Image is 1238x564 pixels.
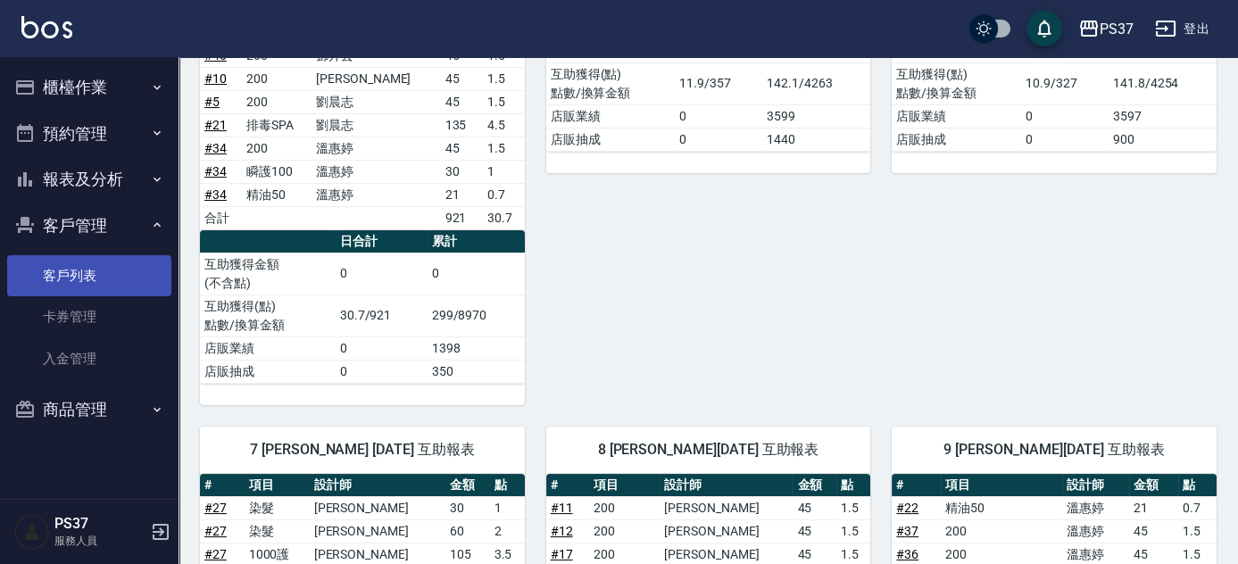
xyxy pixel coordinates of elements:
button: PS37 [1071,11,1141,47]
td: 135 [441,113,483,137]
a: #22 [896,501,918,515]
td: 0 [336,336,428,360]
button: 預約管理 [7,111,171,157]
th: 累計 [428,230,525,253]
th: 設計師 [310,474,445,497]
a: #21 [204,118,227,132]
th: 項目 [941,474,1061,497]
td: 精油50 [242,183,312,206]
td: 溫惠婷 [1062,519,1129,543]
a: #11 [551,501,573,515]
a: #5 [204,95,220,109]
th: 點 [836,474,870,497]
td: 0 [675,128,762,151]
td: 溫惠婷 [312,137,441,160]
td: 200 [242,90,312,113]
td: 4.5 [483,113,525,137]
td: 0.7 [483,183,525,206]
td: 店販抽成 [892,128,1021,151]
td: 10.9/327 [1021,62,1109,104]
td: 30 [441,160,483,183]
td: 200 [242,67,312,90]
th: # [546,474,590,497]
th: 設計師 [660,474,793,497]
td: 45 [1129,519,1178,543]
td: 21 [441,183,483,206]
td: 2 [490,519,525,543]
img: Person [14,514,50,550]
td: 60 [445,519,490,543]
td: 0 [1021,104,1109,128]
th: 金額 [1129,474,1178,497]
span: 7 [PERSON_NAME] [DATE] 互助報表 [221,441,503,459]
td: 0 [428,253,525,294]
td: 921 [441,206,483,229]
td: 45 [793,496,836,519]
td: 200 [941,519,1061,543]
td: 店販業績 [200,336,336,360]
td: 店販業績 [546,104,676,128]
th: 設計師 [1062,474,1129,497]
th: # [200,474,245,497]
th: 日合計 [336,230,428,253]
td: 合計 [200,206,242,229]
td: 1.5 [483,137,525,160]
table: a dense table [200,230,525,384]
a: #40 [204,48,227,62]
td: 900 [1109,128,1217,151]
td: 45 [441,90,483,113]
td: 排毒SPA [242,113,312,137]
td: 141.8/4254 [1109,62,1217,104]
td: 染髮 [245,496,310,519]
td: 1.5 [836,496,870,519]
a: 客戶列表 [7,255,171,296]
a: #17 [551,547,573,561]
td: 1 [483,160,525,183]
span: 9 [PERSON_NAME][DATE] 互助報表 [913,441,1195,459]
td: 互助獲得(點) 點數/換算金額 [892,62,1021,104]
td: 142.1/4263 [762,62,870,104]
td: 0 [675,104,762,128]
td: 店販抽成 [200,360,336,383]
td: 0 [1021,128,1109,151]
td: 0 [336,360,428,383]
td: 3597 [1109,104,1217,128]
td: 精油50 [941,496,1061,519]
td: 30.7/921 [336,294,428,336]
td: 30 [445,496,490,519]
th: 點 [490,474,525,497]
td: 1.5 [483,67,525,90]
td: 店販抽成 [546,128,676,151]
a: #36 [896,547,918,561]
td: 劉晨志 [312,113,441,137]
img: Logo [21,16,72,38]
button: 商品管理 [7,386,171,433]
td: 染髮 [245,519,310,543]
p: 服務人員 [54,533,145,549]
td: 店販業績 [892,104,1021,128]
a: #34 [204,164,227,178]
button: 客戶管理 [7,203,171,249]
span: 8 [PERSON_NAME][DATE] 互助報表 [568,441,850,459]
td: 瞬護100 [242,160,312,183]
td: 200 [242,137,312,160]
a: 卡券管理 [7,296,171,337]
td: 0.7 [1178,496,1217,519]
a: #12 [551,524,573,538]
button: 登出 [1148,12,1217,46]
td: 1.5 [483,90,525,113]
div: PS37 [1100,18,1134,40]
td: 1.5 [836,519,870,543]
th: 金額 [793,474,836,497]
a: #27 [204,547,227,561]
td: 200 [589,496,660,519]
td: 200 [589,519,660,543]
h5: PS37 [54,515,145,533]
td: 互助獲得(點) 點數/換算金額 [200,294,336,336]
td: 溫惠婷 [1062,496,1129,519]
a: 入金管理 [7,338,171,379]
a: #27 [204,501,227,515]
td: 1398 [428,336,525,360]
td: 溫惠婷 [312,183,441,206]
td: 1 [490,496,525,519]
